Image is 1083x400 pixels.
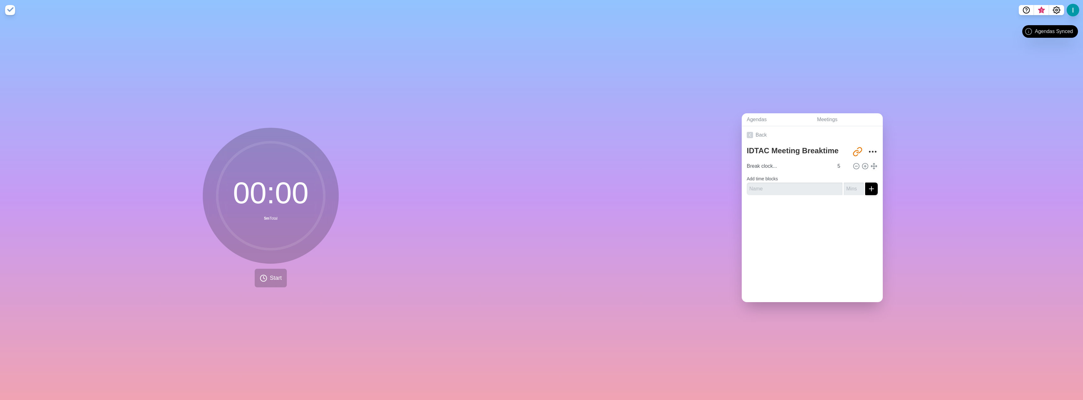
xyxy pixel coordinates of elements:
[747,176,778,181] label: Add time blocks
[844,183,864,195] input: Mins
[1034,5,1049,15] button: What’s new
[747,183,842,195] input: Name
[1019,5,1034,15] button: Help
[270,274,282,282] span: Start
[866,145,879,158] button: More
[1035,28,1073,35] span: Agendas Synced
[744,160,834,172] input: Name
[1049,5,1064,15] button: Settings
[835,160,850,172] input: Mins
[5,5,15,15] img: timeblocks logo
[812,113,883,126] a: Meetings
[851,145,864,158] button: Share link
[1039,8,1044,13] span: 3
[255,269,287,287] button: Start
[742,113,812,126] a: Agendas
[742,126,883,144] a: Back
